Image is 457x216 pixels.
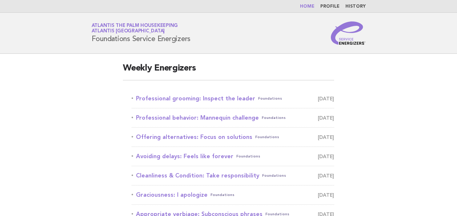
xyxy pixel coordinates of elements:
[318,171,334,181] span: [DATE]
[318,151,334,161] span: [DATE]
[92,24,191,43] h1: Foundations Service Energizers
[92,29,165,34] span: Atlantis [GEOGRAPHIC_DATA]
[211,190,234,200] span: Foundations
[262,113,286,123] span: Foundations
[262,171,286,181] span: Foundations
[300,4,314,9] a: Home
[318,93,334,104] span: [DATE]
[345,4,366,9] a: History
[132,190,334,200] a: Graciousness: I apologizeFoundations [DATE]
[132,93,334,104] a: Professional grooming: Inspect the leaderFoundations [DATE]
[236,151,260,161] span: Foundations
[132,113,334,123] a: Professional behavior: Mannequin challengeFoundations [DATE]
[320,4,340,9] a: Profile
[123,63,334,80] h2: Weekly Energizers
[132,132,334,142] a: Offering alternatives: Focus on solutionsFoundations [DATE]
[132,171,334,181] a: Cleanliness & Condition: Take responsibilityFoundations [DATE]
[318,132,334,142] span: [DATE]
[331,21,366,45] img: Service Energizers
[92,23,178,33] a: Atlantis The Palm HousekeepingAtlantis [GEOGRAPHIC_DATA]
[258,93,282,104] span: Foundations
[255,132,279,142] span: Foundations
[318,190,334,200] span: [DATE]
[132,151,334,161] a: Avoiding delays: Feels like foreverFoundations [DATE]
[318,113,334,123] span: [DATE]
